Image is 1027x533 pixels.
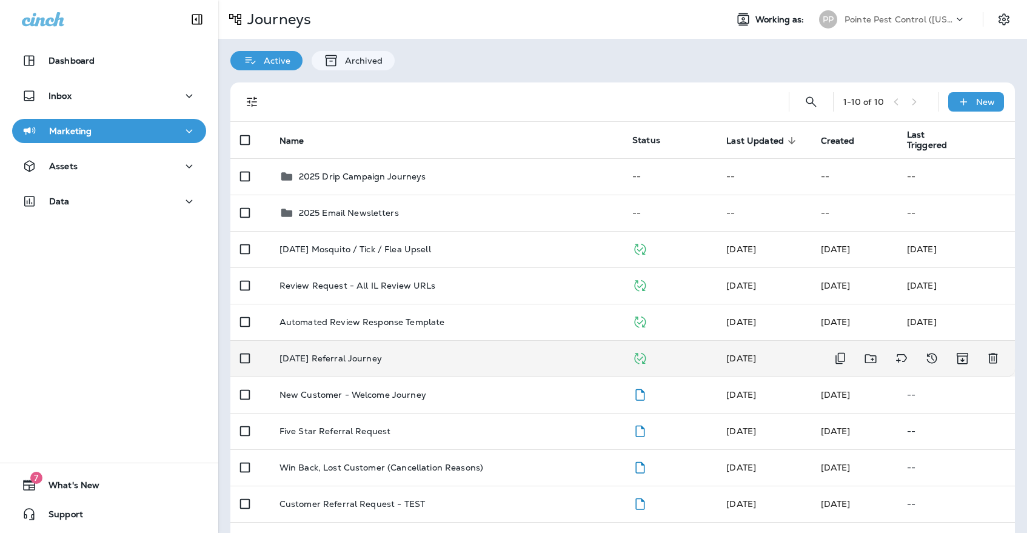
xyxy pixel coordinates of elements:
span: Last Updated [726,136,784,146]
span: Draft [632,497,647,508]
div: 1 - 10 of 10 [843,97,884,107]
button: Duplicate [828,346,852,371]
span: Maddie Madonecsky [726,462,756,473]
div: PP [819,10,837,28]
td: -- [811,195,897,231]
button: Move to folder [858,346,883,371]
span: Caitlyn Harney [726,317,756,327]
span: Frank Carreno [821,498,851,509]
span: Published [632,315,647,326]
span: Caitlyn Harney [821,317,851,327]
span: Working as: [755,15,807,25]
button: Add tags [889,346,914,371]
button: View Changelog [920,346,944,371]
td: -- [897,195,1015,231]
span: Last Triggered [907,130,955,150]
span: Draft [632,461,647,472]
p: -- [907,390,1005,400]
p: -- [907,463,1005,472]
button: Marketing [12,119,206,143]
p: Journeys [243,10,311,28]
p: -- [907,426,1005,436]
span: Name [279,136,304,146]
td: [DATE] [897,231,1015,267]
span: Maddie Madonecsky [726,244,756,255]
button: Settings [993,8,1015,30]
p: Inbox [49,91,72,101]
p: Five Star Referral Request [279,426,391,436]
span: Created [821,136,855,146]
span: Draft [632,424,647,435]
p: -- [907,499,1005,509]
p: Marketing [49,126,92,136]
span: Published [632,279,647,290]
button: Data [12,189,206,213]
p: Active [258,56,290,65]
button: Search Journeys [799,90,823,114]
span: Maddie Madonecsky [726,353,756,364]
span: Maddie Madonecsky [726,426,756,437]
p: Archived [339,56,383,65]
td: [DATE] [897,267,1015,304]
td: -- [717,158,811,195]
span: Support [36,509,83,524]
p: Win Back, Lost Customer (Cancellation Reasons) [279,463,483,472]
span: Name [279,135,320,146]
span: Published [632,352,647,363]
p: Dashboard [49,56,95,65]
p: New Customer - Welcome Journey [279,390,426,400]
span: Last Updated [726,135,800,146]
span: Jason Munk [726,280,756,291]
p: Automated Review Response Template [279,317,445,327]
span: Draft [632,388,647,399]
button: Assets [12,154,206,178]
button: Dashboard [12,49,206,73]
span: Published [632,243,647,253]
p: Assets [49,161,78,171]
span: 7 [30,472,42,484]
span: Created [821,135,871,146]
button: Inbox [12,84,206,108]
p: Review Request - All IL Review URLs [279,281,436,290]
button: 7What's New [12,473,206,497]
span: Maddie Madonecsky [821,389,851,400]
p: [DATE] Mosquito / Tick / Flea Upsell [279,244,431,254]
button: Archive [950,346,975,371]
p: Pointe Pest Control ([US_STATE]) [845,15,954,24]
td: -- [811,158,897,195]
button: Support [12,502,206,526]
td: -- [897,158,1015,195]
td: [DATE] [897,304,1015,340]
button: Filters [240,90,264,114]
p: 2025 Email Newsletters [299,208,399,218]
p: Customer Referral Request - TEST [279,499,425,509]
p: 2025 Drip Campaign Journeys [299,172,426,181]
td: -- [717,195,811,231]
span: Maddie Madonecsky [821,462,851,473]
span: What's New [36,480,99,495]
p: [DATE] Referral Journey [279,354,382,363]
span: Status [632,135,660,146]
span: Maddie Madonecsky [726,389,756,400]
button: Collapse Sidebar [180,7,214,32]
td: -- [623,158,717,195]
td: -- [623,195,717,231]
span: Last Triggered [907,130,971,150]
span: Maddie Madonecsky [821,244,851,255]
span: Maddie Madonecsky [821,426,851,437]
button: Delete [981,346,1005,371]
p: New [976,97,995,107]
p: Data [49,196,70,206]
span: Frank Carreno [726,498,756,509]
span: J-P Scoville [821,280,851,291]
